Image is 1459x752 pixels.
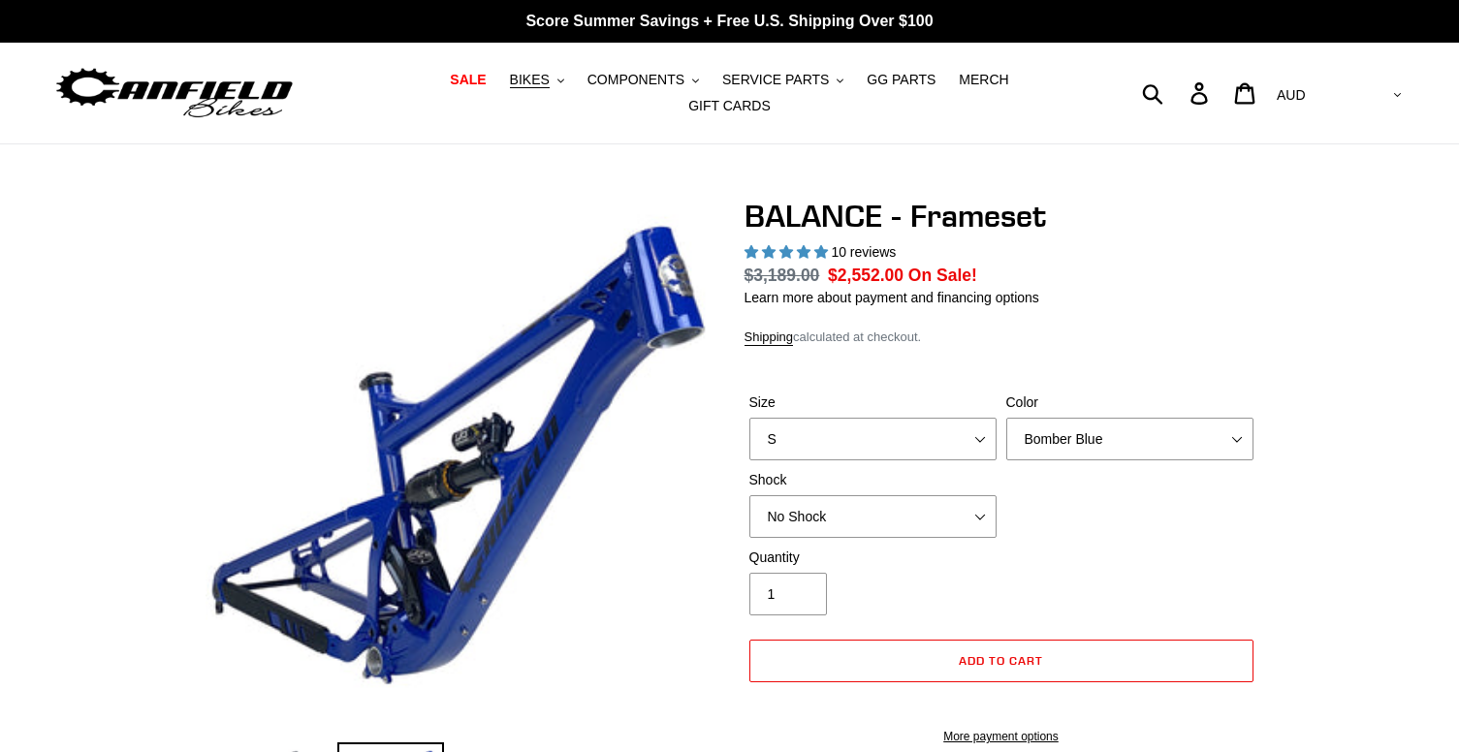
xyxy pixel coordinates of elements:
a: MERCH [949,67,1018,93]
span: BIKES [510,72,550,88]
span: COMPONENTS [587,72,684,88]
label: Shock [749,470,997,490]
h1: BALANCE - Frameset [745,198,1258,235]
span: SALE [450,72,486,88]
s: $3,189.00 [745,266,820,285]
span: 10 reviews [831,244,896,260]
span: On Sale! [908,263,977,288]
div: calculated at checkout. [745,328,1258,347]
input: Search [1153,72,1202,114]
label: Quantity [749,548,997,568]
span: 5.00 stars [745,244,832,260]
button: SERVICE PARTS [713,67,853,93]
span: MERCH [959,72,1008,88]
span: GG PARTS [867,72,936,88]
a: GG PARTS [857,67,945,93]
a: Shipping [745,329,794,346]
a: Learn more about payment and financing options [745,290,1039,305]
img: Canfield Bikes [53,63,296,124]
button: COMPONENTS [578,67,709,93]
button: BIKES [500,67,574,93]
label: Color [1006,392,1253,413]
span: $2,552.00 [828,266,904,285]
a: More payment options [749,728,1253,745]
label: Size [749,392,997,413]
span: SERVICE PARTS [722,72,829,88]
button: Add to cart [749,640,1253,682]
span: GIFT CARDS [688,98,771,114]
a: SALE [440,67,495,93]
span: Add to cart [959,653,1043,668]
img: BALANCE - Frameset [206,202,712,707]
a: GIFT CARDS [679,93,780,119]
